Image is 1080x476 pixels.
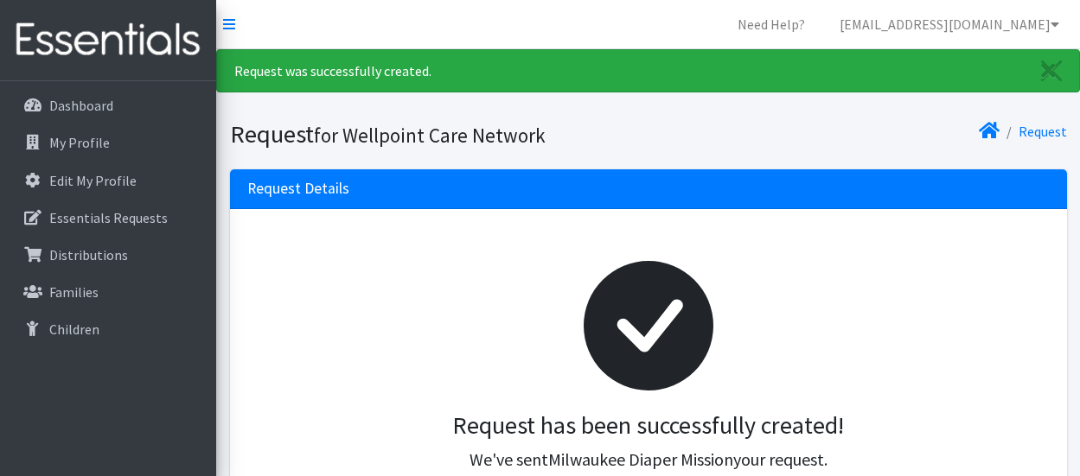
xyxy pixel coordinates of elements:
[7,88,209,123] a: Dashboard
[314,123,546,148] small: for Wellpoint Care Network
[49,283,99,301] p: Families
[7,163,209,198] a: Edit My Profile
[7,238,209,272] a: Distributions
[1024,50,1079,92] a: Close
[49,97,113,114] p: Dashboard
[724,7,819,41] a: Need Help?
[49,209,168,226] p: Essentials Requests
[7,11,209,69] img: HumanEssentials
[7,200,209,235] a: Essentials Requests
[826,7,1073,41] a: [EMAIL_ADDRESS][DOMAIN_NAME]
[7,125,209,160] a: My Profile
[7,275,209,309] a: Families
[49,321,99,338] p: Children
[230,119,642,149] h1: Request
[548,448,733,470] span: Milwaukee Diaper Mission
[49,134,110,151] p: My Profile
[1019,123,1067,140] a: Request
[49,246,128,263] p: Distributions
[247,180,349,198] h3: Request Details
[49,172,137,189] p: Edit My Profile
[216,49,1080,92] div: Request was successfully created.
[7,312,209,346] a: Children
[261,411,1036,441] h3: Request has been successfully created!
